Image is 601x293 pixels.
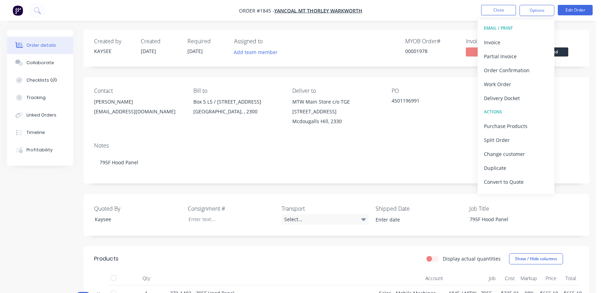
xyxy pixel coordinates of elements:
[187,38,226,45] div: Required
[125,271,167,285] div: Qty
[484,121,548,131] div: Purchase Products
[484,135,548,145] div: Split Order
[478,21,554,35] button: EMAIL / PRINT
[469,204,556,213] label: Job Title
[392,88,480,94] div: PO
[193,97,282,119] div: Box 5 L5 / [STREET_ADDRESS][GEOGRAPHIC_DATA], , 2300
[478,105,554,119] button: ACTIONS
[519,5,554,16] button: Options
[484,149,548,159] div: Change customer
[187,48,203,54] span: [DATE]
[478,91,554,105] button: Delivery Docket
[94,107,182,117] div: [EMAIL_ADDRESS][DOMAIN_NAME]
[371,215,457,225] input: Enter date
[466,47,508,56] span: No
[94,152,579,173] div: 795F Hood Panel
[274,7,362,14] a: Yancoal Mt Thorley Warkworth
[478,35,554,49] button: Invoice
[478,119,554,133] button: Purchase Products
[7,54,73,72] button: Collaborate
[484,51,548,61] div: Partial Invoice
[498,271,518,285] div: Cost
[478,189,554,203] button: Archive
[292,88,380,94] div: Deliver to
[478,161,554,175] button: Duplicate
[7,124,73,141] button: Timeline
[234,47,282,57] button: Add team member
[188,204,275,213] label: Consignment #
[405,38,457,45] div: MYOB Order #
[484,163,548,173] div: Duplicate
[558,5,593,15] button: Edit Order
[484,93,548,103] div: Delivery Docket
[7,141,73,159] button: Profitability
[484,24,548,33] div: EMAIL / PRINT
[484,191,548,201] div: Archive
[13,5,23,16] img: Factory
[7,37,73,54] button: Order details
[478,77,554,91] button: Work Order
[26,129,45,136] div: Timeline
[94,47,132,55] div: KAYSEE
[484,79,548,89] div: Work Order
[193,97,282,107] div: Box 5 L5 / [STREET_ADDRESS]
[478,147,554,161] button: Change customer
[292,117,380,126] div: Mcdougalls Hill, 2330
[141,38,179,45] div: Created
[405,47,457,55] div: 00001978
[484,107,548,117] div: ACTIONS
[282,214,369,225] div: Select...
[376,204,463,213] label: Shipped Date
[484,65,548,75] div: Order Confirmation
[26,95,46,101] div: Tracking
[292,97,380,126] div: MTW Main Store c/o TGE [STREET_ADDRESS]Mcdougalls Hill, 2330
[239,7,274,14] span: Order #1845 -
[94,204,181,213] label: Quoted By
[94,142,579,149] div: Notes
[484,177,548,187] div: Convert to Quote
[26,77,57,83] div: Checklists 0/0
[234,38,304,45] div: Assigned to
[376,271,446,285] div: Account
[478,175,554,189] button: Convert to Quote
[26,60,54,66] div: Collaborate
[141,48,156,54] span: [DATE]
[7,106,73,124] button: Linked Orders
[7,89,73,106] button: Tracking
[478,63,554,77] button: Order Confirmation
[26,147,53,153] div: Profitability
[94,97,182,107] div: [PERSON_NAME]
[392,97,479,107] div: 4501196991
[509,253,563,264] button: Show / Hide columns
[577,269,594,286] iframe: Intercom live chat
[282,204,369,213] label: Transport
[94,38,132,45] div: Created by
[89,214,176,224] div: Kaysee
[94,88,182,94] div: Contact
[518,271,540,285] div: Markup
[193,107,282,117] div: [GEOGRAPHIC_DATA], , 2300
[26,112,56,118] div: Linked Orders
[540,271,559,285] div: Price
[478,49,554,63] button: Partial Invoice
[292,97,380,117] div: MTW Main Store c/o TGE [STREET_ADDRESS]
[446,271,498,285] div: Job
[478,133,554,147] button: Split Order
[230,47,282,57] button: Add team member
[559,271,579,285] div: Total
[481,5,516,15] button: Close
[26,42,56,48] div: Order details
[464,214,551,224] div: 795F Hood Panel
[443,255,501,262] label: Display actual quantities
[466,38,518,45] div: Invoiced
[94,255,118,263] div: Products
[193,88,282,94] div: Bill to
[484,37,548,47] div: Invoice
[94,97,182,119] div: [PERSON_NAME][EMAIL_ADDRESS][DOMAIN_NAME]
[7,72,73,89] button: Checklists 0/0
